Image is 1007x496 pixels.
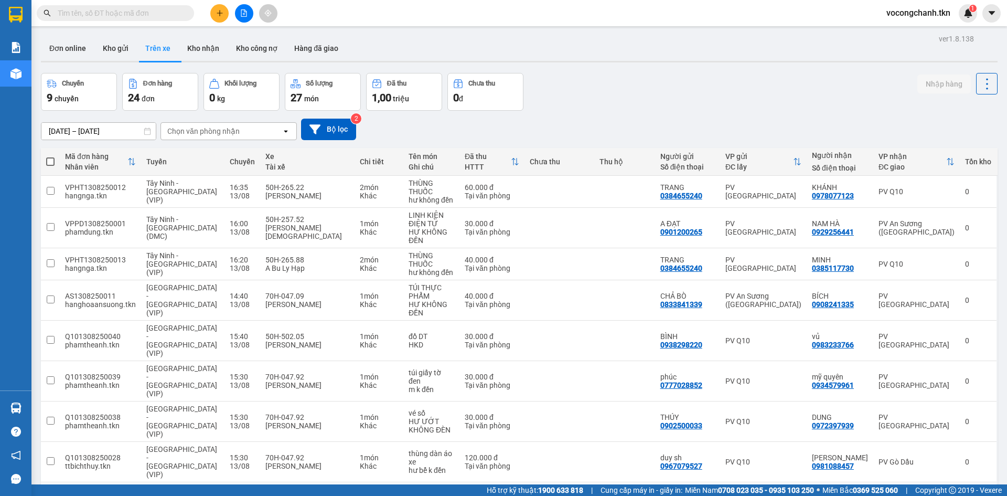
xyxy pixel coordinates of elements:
div: 30.000 đ [465,332,519,341]
div: Chuyến [230,157,255,166]
div: Số điện thoại [660,163,715,171]
div: HƯ ƯỚT KHÔNG ĐÈN [409,417,454,434]
div: PV [GEOGRAPHIC_DATA] [725,219,801,236]
div: Chưa thu [468,80,495,87]
div: 13/08 [230,192,255,200]
div: PV [GEOGRAPHIC_DATA] [879,413,955,430]
input: Select a date range. [41,123,156,140]
div: [PERSON_NAME] [265,421,349,430]
span: [GEOGRAPHIC_DATA] - [GEOGRAPHIC_DATA] (VIP) [146,283,217,317]
div: PV Q10 [725,377,801,385]
span: kg [217,94,225,103]
div: 0981088457 [812,462,854,470]
div: Tại văn phòng [465,381,519,389]
div: 0 [965,377,991,385]
div: PV Q10 [725,458,801,466]
div: PV Q10 [879,187,955,196]
div: 0384655240 [660,192,702,200]
div: [PERSON_NAME] [265,341,349,349]
div: 0908241335 [812,300,854,309]
div: DUNG [812,413,868,421]
div: 70H-047.92 [265,413,349,421]
div: PV Q10 [725,417,801,426]
input: Tìm tên, số ĐT hoặc mã đơn [58,7,181,19]
th: Toggle SortBy [459,148,524,176]
span: đ [459,94,463,103]
span: vocongchanh.tkn [878,6,959,19]
div: ĐC giao [879,163,946,171]
div: 0 [965,336,991,345]
span: 0 [453,91,459,104]
div: Tại văn phòng [465,462,519,470]
div: Ghi chú [409,163,454,171]
div: vé số [409,409,454,417]
div: TÚI THỰC PHẨM [409,283,454,300]
div: PV [GEOGRAPHIC_DATA] [879,332,955,349]
div: 0 [965,187,991,196]
div: Số điện thoại [812,164,868,172]
div: Khác [360,421,398,430]
div: 0929256441 [812,228,854,236]
li: Hotline: 1900 8153 [98,39,438,52]
div: Tại văn phòng [465,341,519,349]
div: Người gửi [660,152,715,161]
div: 0972397939 [812,421,854,430]
div: PV [GEOGRAPHIC_DATA] [725,256,801,272]
div: túi giấy tờ đen [409,368,454,385]
button: Khối lượng0kg [203,73,280,111]
div: VPHT1308250013 [65,256,136,264]
div: Khối lượng [224,80,256,87]
div: 0 [965,224,991,232]
img: warehouse-icon [10,68,22,79]
div: Khác [360,341,398,349]
div: VPPD1308250001 [65,219,136,228]
div: THÙNG THUỐC [409,179,454,196]
div: PV [GEOGRAPHIC_DATA] [879,373,955,389]
button: Kho gửi [94,36,137,61]
div: PV An Sương ([GEOGRAPHIC_DATA]) [725,292,801,309]
div: Khác [360,192,398,200]
button: Số lượng27món [285,73,361,111]
div: hangnga.tkn [65,192,136,200]
div: Đã thu [465,152,511,161]
div: [PERSON_NAME] [265,300,349,309]
div: Người nhận [812,151,868,160]
div: 13/08 [230,462,255,470]
div: Q101308250040 [65,332,136,341]
div: 13/08 [230,300,255,309]
div: HƯ KHÔNG ĐỀN [409,300,454,317]
div: HKD [409,341,454,349]
span: notification [11,450,21,460]
span: triệu [393,94,409,103]
div: Chưa thu [530,157,589,166]
div: ver 1.8.138 [939,33,974,45]
div: Tài xế [265,163,349,171]
div: 13/08 [230,381,255,389]
div: phamtheanh.tkn [65,421,136,430]
img: icon-new-feature [963,8,973,18]
div: hà vân [812,453,868,462]
div: 15:30 [230,373,255,381]
button: Chuyến9chuyến [41,73,117,111]
button: Bộ lọc [301,119,356,140]
div: Tại văn phòng [465,300,519,309]
button: Trên xe [137,36,179,61]
span: [GEOGRAPHIC_DATA] - [GEOGRAPHIC_DATA] (VIP) [146,445,217,479]
div: PV Q10 [879,260,955,268]
span: 24 [128,91,140,104]
span: | [906,484,907,496]
span: Hỗ trợ kỹ thuật: [487,484,583,496]
span: món [304,94,319,103]
div: A Bu Ly Hạp [265,264,349,272]
span: đơn [142,94,155,103]
button: Đơn hàng24đơn [122,73,198,111]
div: 70H-047.92 [265,373,349,381]
div: phamtheanh.tkn [65,341,136,349]
div: phamdung.tkn [65,228,136,236]
div: 13/08 [230,228,255,236]
span: aim [264,9,272,17]
div: Đã thu [387,80,406,87]
div: Chi tiết [360,157,398,166]
div: 15:30 [230,413,255,421]
div: PV [GEOGRAPHIC_DATA] [725,183,801,200]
